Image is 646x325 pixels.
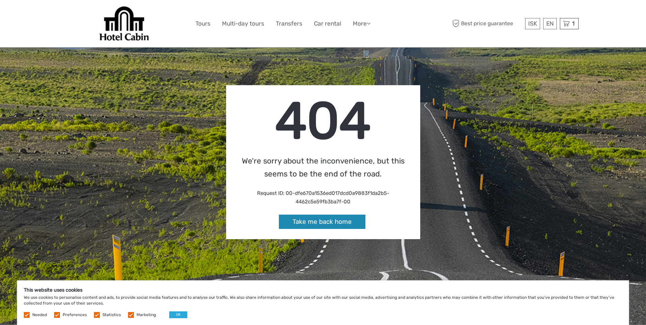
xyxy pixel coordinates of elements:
[236,95,410,146] p: 404
[571,20,576,27] span: 1
[279,215,365,229] a: Take me back home
[195,19,210,29] a: Tours
[222,19,264,29] a: Multi-day tours
[236,155,410,181] p: We're sorry about the inconvenience, but this seems to be the end of the road.
[103,312,121,318] label: Statistics
[169,311,187,318] button: OK
[137,312,156,318] label: Marketing
[63,312,87,318] label: Preferences
[276,19,302,29] a: Transfers
[78,11,86,19] button: Open LiveChat chat widget
[97,5,151,42] img: Our services
[528,20,537,27] span: ISK
[314,19,341,29] a: Car rental
[24,287,622,293] h5: This website uses cookies
[451,18,523,29] span: Best price guarantee
[10,12,77,17] p: We're away right now. Please check back later!
[353,19,371,29] a: More
[236,189,410,206] p: Request ID: 00-dfe670a1536ed017dcd0a9883f1da2b5-4462c5e59fb3ba7f-00
[32,312,47,318] label: Needed
[17,280,629,325] div: We use cookies to personalise content and ads, to provide social media features and to analyse ou...
[543,18,557,29] div: EN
